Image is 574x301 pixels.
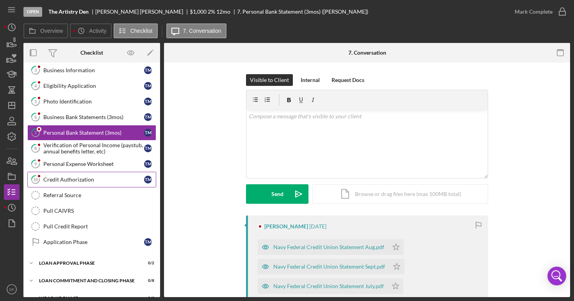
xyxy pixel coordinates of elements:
button: Mark Complete [507,4,570,20]
a: Pull CAIVRS [27,203,156,219]
div: Loan Approval Phase [39,261,135,265]
button: 7. Conversation [166,23,226,38]
div: Internal [301,74,320,86]
div: Business Information [43,67,144,73]
div: [PERSON_NAME] [PERSON_NAME] [95,9,190,15]
div: 7. Personal Bank Statement (3mos) ([PERSON_NAME]) [237,9,368,15]
a: 4Eligibility ApplicationTM [27,78,156,94]
time: 2025-09-19 03:05 [309,223,326,230]
div: [PERSON_NAME] [264,223,308,230]
div: Wrap-Up Phase [39,296,135,301]
span: $1,000 [190,8,207,15]
div: Referral Source [43,192,156,198]
div: T M [144,82,152,90]
div: 0 / 3 [140,296,154,301]
div: T M [144,176,152,183]
tspan: 5 [34,99,37,104]
div: Eligibility Application [43,83,144,89]
a: 7Personal Bank Statement (3mos)TM [27,125,156,141]
div: T M [144,66,152,74]
button: Request Docs [328,74,368,86]
a: Referral Source [27,187,156,203]
div: 0 / 2 [140,261,154,265]
a: 5Photo IdentificationTM [27,94,156,109]
button: Send [246,184,308,204]
button: Navy Federal Credit Union Statement Sept.pdf [258,259,405,274]
div: Loan Commitment and Closing Phase [39,278,135,283]
div: T M [144,160,152,168]
div: Navy Federal Credit Union Statement Sept.pdf [273,264,385,270]
tspan: 4 [34,83,37,88]
a: 10Credit AuthorizationTM [27,172,156,187]
div: 0 / 8 [140,278,154,283]
div: Checklist [80,50,103,56]
tspan: 9 [34,161,37,166]
div: Business Bank Statements (3mos) [43,114,144,120]
div: 2 % [208,9,215,15]
div: Personal Bank Statement (3mos) [43,130,144,136]
a: 3Business InformationTM [27,62,156,78]
div: Photo Identification [43,98,144,105]
button: Navy Federal Credit Union Statement July.pdf [258,278,403,294]
div: Credit Authorization [43,176,144,183]
a: Pull Credit Report [27,219,156,234]
div: 7. Conversation [348,50,386,56]
button: Overview [23,23,68,38]
div: T M [144,129,152,137]
a: 6Business Bank Statements (3mos)TM [27,109,156,125]
a: 8Verification of Personal Income (paystub, annual benefits letter, etc)TM [27,141,156,156]
tspan: 6 [34,114,37,119]
div: T M [144,238,152,246]
div: Navy Federal Credit Union Statement July.pdf [273,283,384,289]
div: Verification of Personal Income (paystub, annual benefits letter, etc) [43,142,144,155]
div: 12 mo [216,9,230,15]
div: Request Docs [332,74,364,86]
label: 7. Conversation [183,28,221,34]
div: T M [144,144,152,152]
button: DF [4,281,20,297]
label: Activity [89,28,106,34]
tspan: 3 [34,68,37,73]
div: T M [144,113,152,121]
button: Visible to Client [246,74,293,86]
div: Application Phase [43,239,144,245]
a: Application PhaseTM [27,234,156,250]
tspan: 7 [34,130,37,135]
div: Navy Federal Credit Union Statement Aug.pdf [273,244,384,250]
div: Pull CAIVRS [43,208,156,214]
tspan: 8 [34,146,37,151]
div: Visible to Client [250,74,289,86]
div: T M [144,98,152,105]
button: Checklist [114,23,158,38]
label: Overview [40,28,63,34]
div: Open Intercom Messenger [547,267,566,285]
text: DF [9,287,14,292]
div: Send [271,184,283,204]
button: Internal [297,74,324,86]
button: Activity [70,23,111,38]
b: The Artistry Den [48,9,89,15]
tspan: 10 [33,177,38,182]
a: 9Personal Expense WorksheetTM [27,156,156,172]
label: Checklist [130,28,153,34]
div: Open [23,7,42,17]
div: Personal Expense Worksheet [43,161,144,167]
div: Pull Credit Report [43,223,156,230]
button: Navy Federal Credit Union Statement Aug.pdf [258,239,404,255]
div: Mark Complete [515,4,553,20]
